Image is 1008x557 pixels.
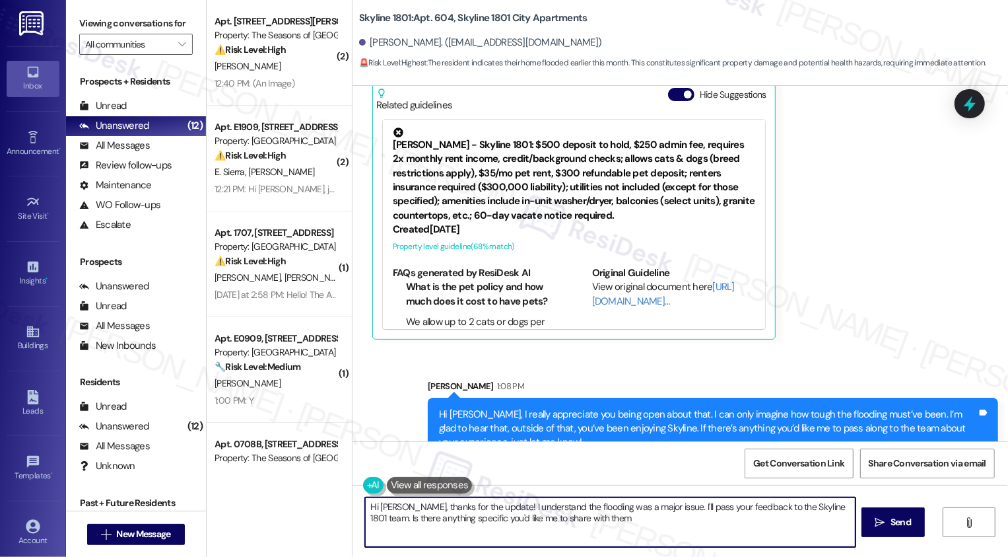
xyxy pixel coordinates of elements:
[215,28,337,42] div: Property: The Seasons of [GEOGRAPHIC_DATA]
[87,524,185,545] button: New Message
[66,375,206,389] div: Residents
[79,119,149,133] div: Unanswered
[79,299,127,313] div: Unread
[46,274,48,283] span: •
[700,88,766,102] label: Hide Suggestions
[116,527,170,541] span: New Message
[7,61,59,96] a: Inbox
[215,255,286,267] strong: ⚠️ Risk Level: High
[215,437,337,451] div: Apt. 0708B, [STREET_ADDRESS][PERSON_NAME]
[406,315,556,386] li: We allow up to 2 cats or dogs per household. There's a $300 refundable pet deposit per household ...
[215,77,294,89] div: 12:40 PM: (An Image)
[79,439,150,453] div: All Messages
[79,218,131,232] div: Escalate
[215,134,337,148] div: Property: [GEOGRAPHIC_DATA]
[184,116,206,136] div: (12)
[406,280,556,309] li: What is the pet policy and how much does it cost to have pets?
[393,266,530,279] b: FAQs generated by ResiDesk AI
[215,377,281,389] span: [PERSON_NAME]
[66,496,206,510] div: Past + Future Residents
[215,289,578,301] div: [DATE] at 2:58 PM: Hello! The AC unit is broken and so is the shower handle of the primary room
[753,457,844,470] span: Get Conversation Link
[215,346,337,359] div: Property: [GEOGRAPHIC_DATA]
[215,332,337,346] div: Apt. E0909, [STREET_ADDRESS]
[592,280,755,309] div: View original document here
[79,13,193,34] label: Viewing conversations for
[964,517,974,528] i: 
[393,223,755,237] div: Created [DATE]
[48,209,50,219] span: •
[79,319,150,333] div: All Messages
[215,240,337,254] div: Property: [GEOGRAPHIC_DATA]
[875,517,885,528] i: 
[890,515,911,529] span: Send
[428,379,998,398] div: [PERSON_NAME]
[7,256,59,291] a: Insights •
[439,408,977,450] div: Hi [PERSON_NAME], I really appreciate you being open about that. I can only imagine how tough the...
[592,266,670,279] b: Original Guideline
[7,386,59,422] a: Leads
[359,11,588,25] b: Skyline 1801: Apt. 604, Skyline 1801 City Apartments
[215,15,337,28] div: Apt. [STREET_ADDRESS][PERSON_NAME]
[284,272,350,283] span: [PERSON_NAME]
[393,240,755,254] div: Property level guideline ( 68 % match)
[79,420,149,433] div: Unanswered
[184,416,206,437] div: (12)
[85,34,172,55] input: All communities
[66,75,206,89] div: Prospects + Residents
[79,198,160,212] div: WO Follow-ups
[59,145,61,154] span: •
[861,507,925,537] button: Send
[79,159,172,172] div: Review follow-ups
[79,400,127,414] div: Unread
[7,515,59,551] a: Account
[860,449,995,478] button: Share Conversation via email
[215,60,281,72] span: [PERSON_NAME]
[393,128,755,223] div: [PERSON_NAME] - Skyline 1801: $500 deposit to hold, $250 admin fee, requires 2x monthly rent inco...
[79,99,127,113] div: Unread
[215,166,248,178] span: E. Sierra
[376,88,453,112] div: Related guidelines
[215,394,253,406] div: 1:00 PM: Y
[79,178,152,192] div: Maintenance
[79,139,150,153] div: All Messages
[7,320,59,356] a: Buildings
[215,226,337,240] div: Apt. 1707, [STREET_ADDRESS]
[19,11,46,36] img: ResiDesk Logo
[215,183,659,195] div: 12:21 PM: Hi [PERSON_NAME], just following up. [PERSON_NAME] and I are happy to discuss when your...
[7,451,59,486] a: Templates •
[365,498,856,547] textarea: To enrich screen reader interactions, please activate Accessibility in Grammarly extension settings
[215,149,286,161] strong: ⚠️ Risk Level: High
[66,255,206,269] div: Prospects
[79,279,149,293] div: Unanswered
[592,280,735,307] a: [URL][DOMAIN_NAME]…
[7,191,59,227] a: Site Visit •
[248,166,314,178] span: [PERSON_NAME]
[215,361,300,373] strong: 🔧 Risk Level: Medium
[359,56,986,70] span: : The resident indicates their home flooded earlier this month. This constitutes significant prop...
[79,459,135,473] div: Unknown
[494,379,524,393] div: 1:08 PM
[79,339,156,353] div: New Inbounds
[215,44,286,56] strong: ⚠️ Risk Level: High
[215,451,337,465] div: Property: The Seasons of [GEOGRAPHIC_DATA]
[178,39,185,50] i: 
[51,469,53,478] span: •
[745,449,853,478] button: Get Conversation Link
[869,457,986,470] span: Share Conversation via email
[359,57,427,68] strong: 🚨 Risk Level: Highest
[101,529,111,540] i: 
[215,272,285,283] span: [PERSON_NAME]
[215,120,337,134] div: Apt. E1909, [STREET_ADDRESS]
[359,36,602,50] div: [PERSON_NAME]. ([EMAIL_ADDRESS][DOMAIN_NAME])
